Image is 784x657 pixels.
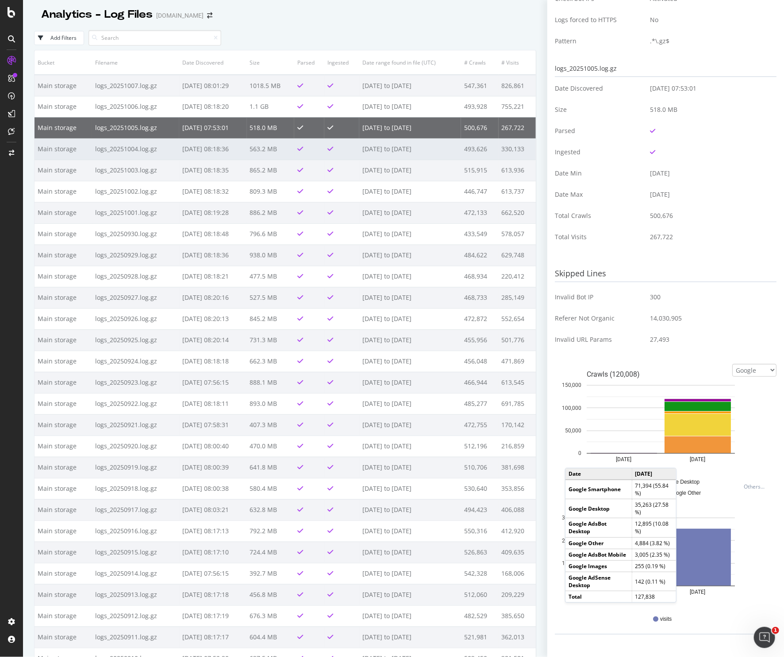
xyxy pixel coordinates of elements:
[92,605,179,626] td: logs_20250912.log.gz
[499,329,536,351] td: 501,776
[92,393,179,414] td: logs_20250922.log.gz
[35,266,92,287] td: Main storage
[35,244,92,266] td: Main storage
[179,75,246,96] td: [DATE] 08:01:29
[247,75,294,96] td: 1018.5 MB
[35,478,92,499] td: Main storage
[359,138,461,160] td: [DATE] to [DATE]
[35,520,92,542] td: Main storage
[179,563,246,584] td: [DATE] 07:56:15
[247,96,294,117] td: 1.1 GB
[650,293,661,302] span: 300
[555,141,643,163] td: Ingested
[359,393,461,414] td: [DATE] to [DATE]
[50,34,77,42] div: Add Filters
[555,61,776,77] div: logs_20251005.log.gz
[359,478,461,499] td: [DATE] to [DATE]
[632,549,676,560] td: 3,005 (2.35 %)
[179,287,246,308] td: [DATE] 08:20:16
[499,584,536,605] td: 209,229
[35,351,92,372] td: Main storage
[499,542,536,563] td: 409,635
[179,542,246,563] td: [DATE] 08:17:10
[359,435,461,457] td: [DATE] to [DATE]
[359,626,461,648] td: [DATE] to [DATE]
[650,314,682,323] span: 14,030,905
[565,480,632,499] td: Google Smartphone
[359,202,461,223] td: [DATE] to [DATE]
[555,497,766,607] svg: A chart.
[499,50,536,75] th: # Visits
[555,78,643,99] td: Date Discovered
[499,414,536,435] td: 170,142
[565,572,632,591] td: Google AdSense Desktop
[562,515,581,521] text: 300,000
[179,266,246,287] td: [DATE] 08:18:21
[632,468,676,480] td: [DATE]
[461,372,498,393] td: 466,944
[644,184,777,205] td: [DATE]
[35,75,92,96] td: Main storage
[247,351,294,372] td: 662.3 MB
[499,266,536,287] td: 220,412
[644,9,777,31] td: No
[461,457,498,478] td: 510,706
[461,520,498,542] td: 550,316
[499,372,536,393] td: 613,545
[92,457,179,478] td: logs_20250919.log.gz
[247,457,294,478] td: 641.8 MB
[499,435,536,457] td: 216,859
[35,117,92,138] td: Main storage
[632,499,676,518] td: 35,263 (27.58 %)
[461,117,498,138] td: 500,676
[324,50,359,75] th: Ingested
[565,591,632,603] td: Total
[461,160,498,181] td: 515,915
[179,329,246,351] td: [DATE] 08:20:14
[644,31,777,52] td: .*\.gz$
[461,96,498,117] td: 493,928
[247,50,294,75] th: Size
[359,520,461,542] td: [DATE] to [DATE]
[461,499,498,520] td: 494,423
[565,468,632,480] td: Date
[555,364,766,474] div: A chart.
[359,584,461,605] td: [DATE] to [DATE]
[661,478,699,486] span: Google Desktop
[179,160,246,181] td: [DATE] 08:18:35
[88,30,221,46] input: Search
[247,244,294,266] td: 938.0 MB
[359,117,461,138] td: [DATE] to [DATE]
[744,483,769,490] div: Others...
[247,329,294,351] td: 731.3 MB
[35,287,92,308] td: Main storage
[92,478,179,499] td: logs_20250918.log.gz
[92,96,179,117] td: logs_20251006.log.gz
[690,456,706,462] text: [DATE]
[359,50,461,75] th: Date range found in file (UTC)
[92,626,179,648] td: logs_20250911.log.gz
[499,478,536,499] td: 353,856
[34,31,84,45] button: Add Filters
[555,205,643,226] td: Total Crawls
[247,393,294,414] td: 893.0 MB
[587,370,640,378] text: Crawls (120,008)
[179,605,246,626] td: [DATE] 08:17:19
[461,584,498,605] td: 512,060
[565,499,632,518] td: Google Desktop
[35,372,92,393] td: Main storage
[35,414,92,435] td: Main storage
[499,181,536,202] td: 613,737
[461,244,498,266] td: 484,622
[247,626,294,648] td: 604.4 MB
[499,160,536,181] td: 613,936
[35,499,92,520] td: Main storage
[247,478,294,499] td: 580.4 MB
[179,181,246,202] td: [DATE] 08:18:32
[499,202,536,223] td: 662,520
[461,223,498,244] td: 433,549
[644,226,777,248] td: 267,722
[632,537,676,549] td: 4,884 (3.82 %)
[499,287,536,308] td: 285,149
[650,335,670,344] span: 27,493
